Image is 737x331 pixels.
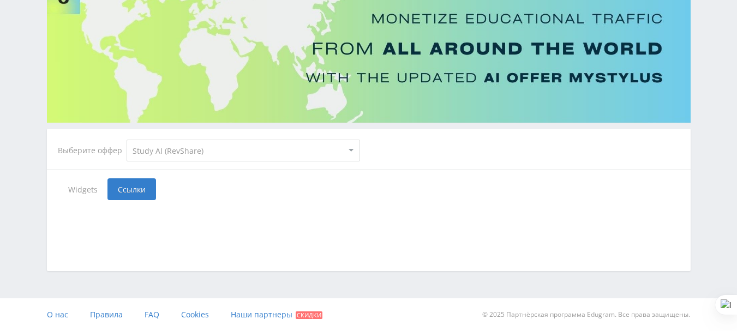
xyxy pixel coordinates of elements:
[231,309,292,320] span: Наши партнеры
[231,298,322,331] a: Наши партнеры Скидки
[107,178,156,200] span: Ссылки
[374,298,690,331] div: © 2025 Партнёрская программа Edugram. Все права защищены.
[296,311,322,319] span: Скидки
[145,298,159,331] a: FAQ
[145,309,159,320] span: FAQ
[47,298,68,331] a: О нас
[58,178,107,200] span: Widgets
[181,309,209,320] span: Cookies
[181,298,209,331] a: Cookies
[90,298,123,331] a: Правила
[58,146,127,155] div: Выберите оффер
[90,309,123,320] span: Правила
[47,309,68,320] span: О нас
